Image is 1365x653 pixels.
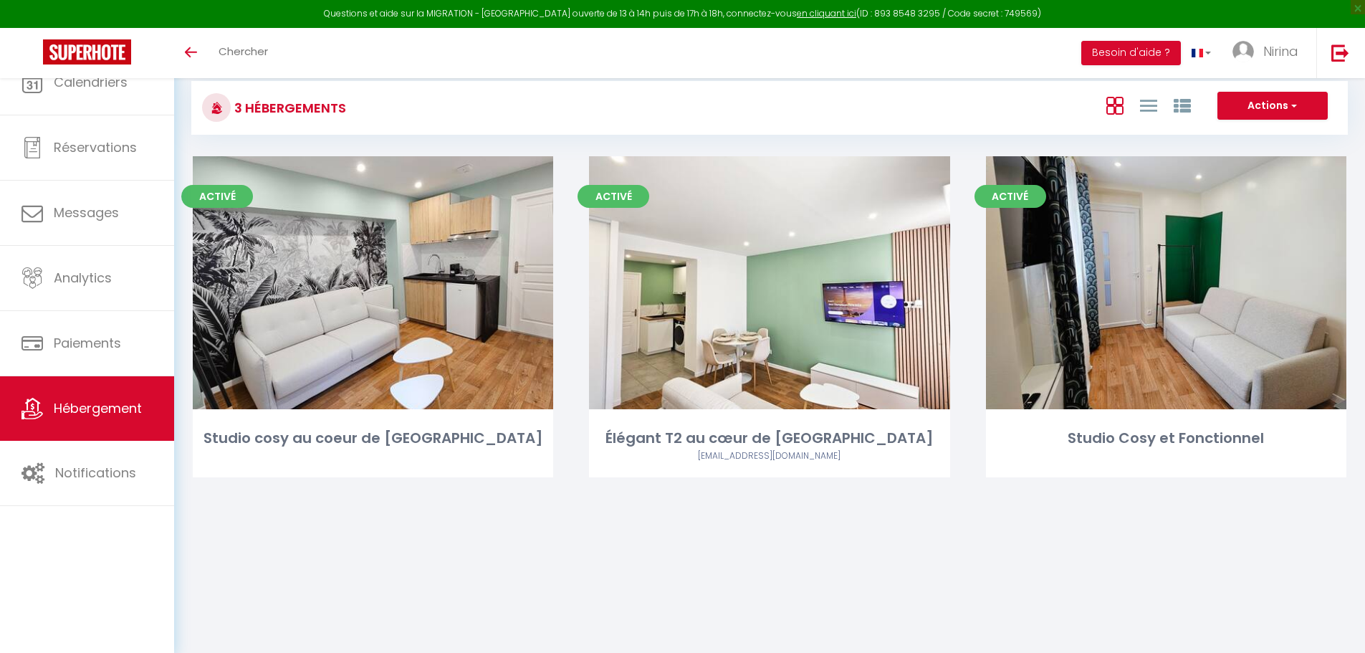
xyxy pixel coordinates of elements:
a: Vue par Groupe [1174,93,1191,117]
div: Airbnb [589,449,949,463]
img: logout [1331,44,1349,62]
img: ... [1232,41,1254,62]
span: Hébergement [54,399,142,417]
h3: 3 Hébergements [231,92,346,124]
span: Paiements [54,334,121,352]
a: Editer [1123,268,1209,297]
a: Chercher [208,28,279,78]
span: Chercher [219,44,268,59]
div: Élégant T2 au cœur de [GEOGRAPHIC_DATA] [589,427,949,449]
span: Activé [974,185,1046,208]
a: Editer [330,268,416,297]
span: Analytics [54,269,112,287]
div: Studio Cosy et Fonctionnel [986,427,1346,449]
div: Studio cosy au coeur de [GEOGRAPHIC_DATA] [193,427,553,449]
span: Réservations [54,138,137,156]
button: Actions [1217,92,1328,120]
button: Besoin d'aide ? [1081,41,1181,65]
span: Activé [181,185,253,208]
a: Vue en Liste [1140,93,1157,117]
span: Messages [54,204,119,221]
span: Notifications [55,464,136,482]
img: Super Booking [43,39,131,65]
span: Nirina [1263,42,1298,60]
a: en cliquant ici [797,7,856,19]
a: Editer [727,268,813,297]
span: Calendriers [54,73,128,91]
a: Vue en Box [1106,93,1124,117]
span: Activé [578,185,649,208]
a: ... Nirina [1222,28,1316,78]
